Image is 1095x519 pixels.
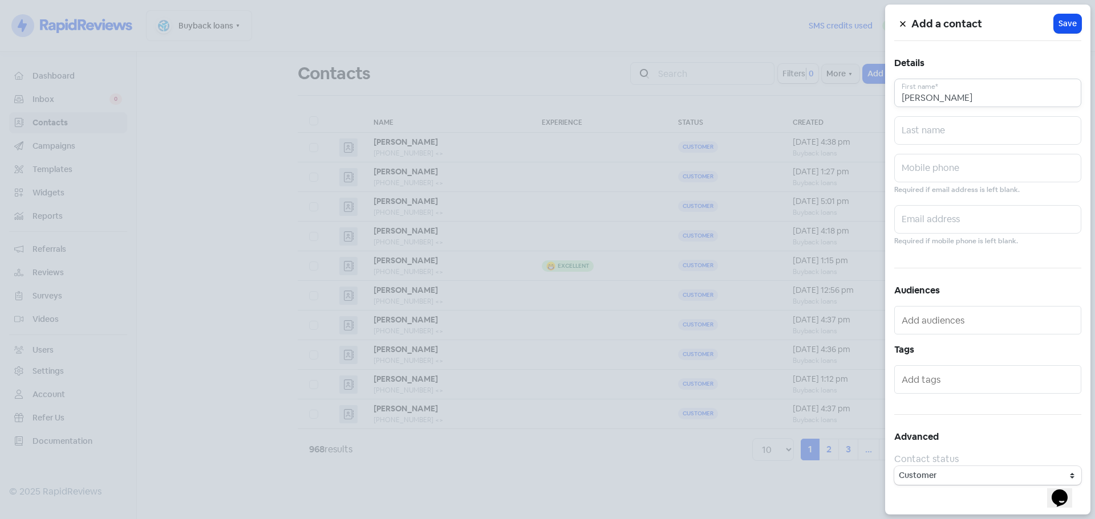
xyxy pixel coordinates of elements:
input: First name [894,79,1081,107]
small: Required if email address is left blank. [894,185,1020,195]
iframe: chat widget [1047,473,1084,508]
h5: Audiences [894,282,1081,299]
input: Email address [894,205,1081,234]
h5: Add a contact [911,15,1054,32]
input: Add audiences [902,311,1076,329]
h5: Tags [894,341,1081,358]
input: Last name [894,116,1081,145]
span: Save [1058,18,1077,30]
small: Required if mobile phone is left blank. [894,236,1018,247]
button: Save [1054,14,1081,33]
input: Add tags [902,370,1076,389]
h5: Details [894,55,1081,72]
div: Contact status [894,452,1081,466]
h5: Advanced [894,428,1081,446]
input: Mobile phone [894,154,1081,182]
